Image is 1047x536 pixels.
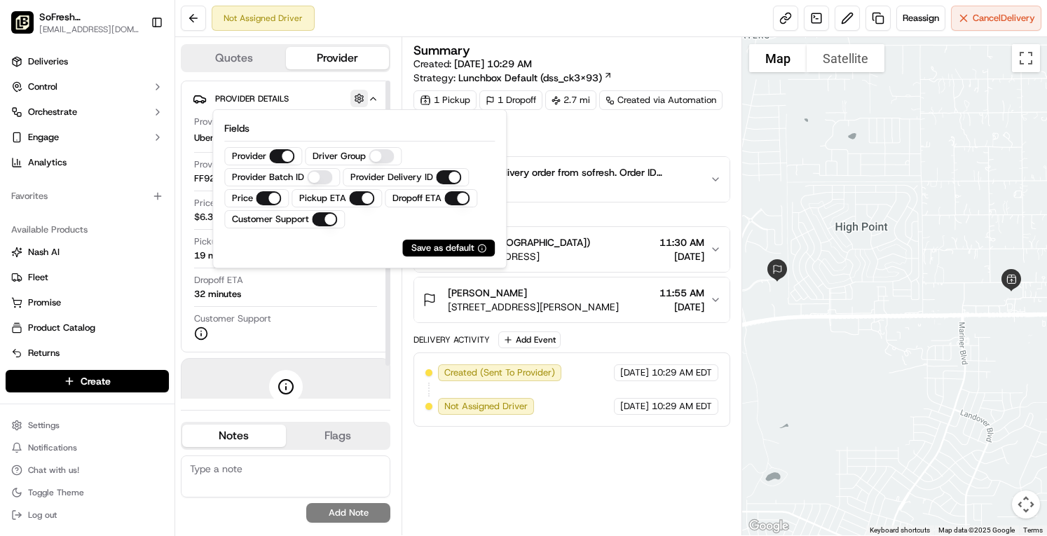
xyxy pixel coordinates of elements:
[479,90,542,110] div: 1 Dropoff
[28,322,95,334] span: Product Catalog
[350,171,433,184] label: Provider Delivery ID
[14,181,94,193] div: Past conversations
[448,286,527,300] span: [PERSON_NAME]
[194,172,238,185] button: FF925
[6,219,169,241] div: Available Products
[194,132,214,144] span: Uber
[652,366,712,379] span: 10:29 AM EDT
[194,211,219,224] span: $6.35
[1012,44,1040,72] button: Toggle fullscreen view
[807,44,884,72] button: Show satellite imagery
[215,93,289,104] span: Provider Details
[28,420,60,431] span: Settings
[599,90,723,110] a: Created via Automation
[118,276,130,287] div: 💻
[81,374,111,388] span: Create
[11,271,163,284] a: Fleet
[217,179,255,195] button: See all
[6,460,169,480] button: Chat with us!
[896,6,945,31] button: Reassign
[749,44,807,72] button: Show street map
[6,151,169,174] a: Analytics
[6,317,169,339] button: Product Catalog
[6,438,169,458] button: Notifications
[659,249,704,263] span: [DATE]
[28,246,60,259] span: Nash AI
[413,141,730,152] div: Package Details
[414,277,729,322] button: [PERSON_NAME][STREET_ADDRESS][PERSON_NAME]11:55 AM[DATE]
[28,509,57,521] span: Log out
[448,179,698,193] span: $50.42
[14,55,255,78] p: Welcome 👋
[28,442,77,453] span: Notifications
[182,47,286,69] button: Quotes
[194,158,277,171] span: Provider Delivery ID
[444,366,555,379] span: Created (Sent To Provider)
[411,242,486,254] button: Save as default
[28,296,61,309] span: Promise
[14,133,39,158] img: 1736555255976-a54dd68f-1ca7-489b-9aae-adbdc363a1c4
[28,217,39,228] img: 1736555255976-a54dd68f-1ca7-489b-9aae-adbdc363a1c4
[43,217,114,228] span: [PERSON_NAME]
[63,133,230,147] div: Start new chat
[413,71,613,85] div: Strategy:
[444,400,528,413] span: Not Assigned Driver
[11,246,163,259] a: Nash AI
[139,309,170,319] span: Pylon
[116,217,121,228] span: •
[28,275,107,289] span: Knowledge Base
[6,342,169,364] button: Returns
[11,322,163,334] a: Product Catalog
[224,121,495,135] p: Fields
[458,71,602,85] span: Lunchbox Default (dss_ck3x93)
[14,203,36,226] img: Angelique Valdez
[6,241,169,263] button: Nash AI
[458,71,613,85] a: Lunchbox Default (dss_ck3x93)
[194,235,241,248] span: Pickup ETA
[28,465,79,476] span: Chat with us!
[1023,526,1043,534] a: Terms (opens in new tab)
[659,300,704,314] span: [DATE]
[238,137,255,154] button: Start new chat
[286,47,390,69] button: Provider
[11,296,163,309] a: Promise
[29,133,55,158] img: 1738778727109-b901c2ba-d612-49f7-a14d-d897ce62d23f
[413,334,490,345] div: Delivery Activity
[286,425,390,447] button: Flags
[232,171,304,184] label: Provider Batch ID
[1012,490,1040,518] button: Map camera controls
[28,487,84,498] span: Toggle Theme
[746,517,792,535] img: Google
[232,150,266,163] label: Provider
[413,57,532,71] span: Created:
[448,165,698,179] span: Lunchbox delivery order from sofresh. Order ID 1159318 for [PERSON_NAME].
[448,235,590,249] span: SoFresh ([GEOGRAPHIC_DATA])
[6,370,169,392] button: Create
[39,24,143,35] button: [EMAIL_ADDRESS][DOMAIN_NAME]
[182,425,286,447] button: Notes
[6,483,169,502] button: Toggle Theme
[659,286,704,300] span: 11:55 AM
[28,131,59,144] span: Engage
[870,525,930,535] button: Keyboard shortcuts
[11,11,34,34] img: SoFresh (Brooksville)
[28,106,77,118] span: Orchestrate
[448,249,590,263] span: [STREET_ADDRESS]
[454,57,532,70] span: [DATE] 10:29 AM
[11,347,163,359] a: Returns
[132,275,225,289] span: API Documentation
[232,213,309,226] label: Customer Support
[498,331,561,348] button: Add Event
[36,90,252,104] input: Got a question? Start typing here...
[973,12,1035,25] span: Cancel Delivery
[413,90,477,110] div: 1 Pickup
[413,44,470,57] h3: Summary
[39,10,143,24] button: SoFresh ([GEOGRAPHIC_DATA])
[938,526,1015,534] span: Map data ©2025 Google
[659,235,704,249] span: 11:30 AM
[6,415,169,435] button: Settings
[194,249,241,262] div: 19 minutes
